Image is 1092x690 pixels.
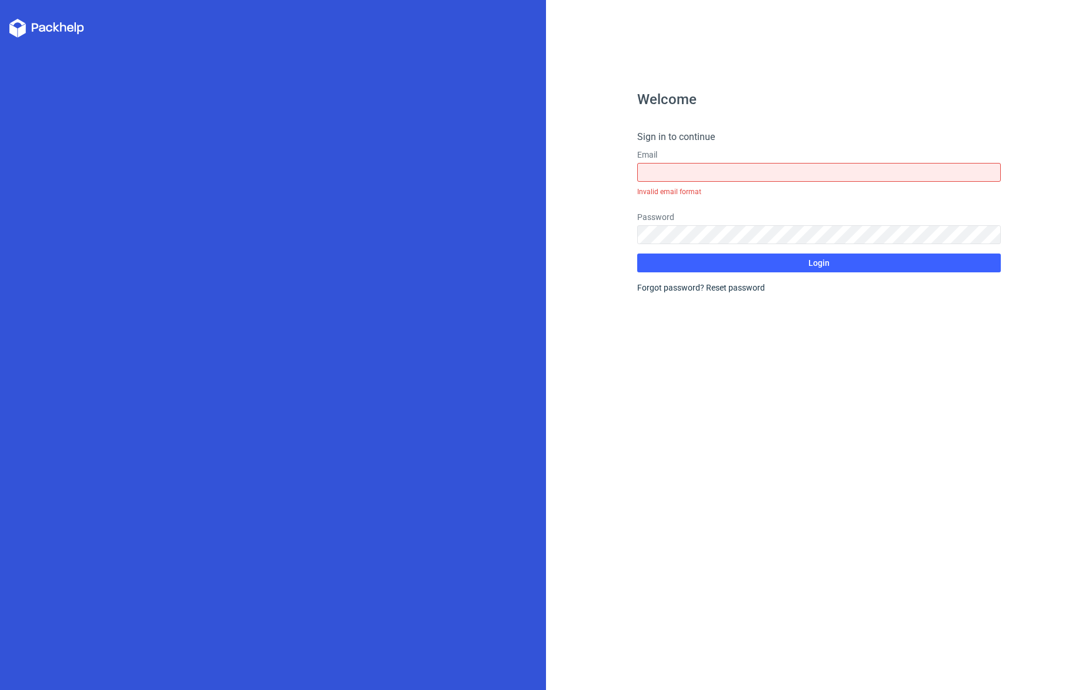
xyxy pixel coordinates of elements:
[637,282,1001,294] div: Forgot password?
[637,92,1001,106] h1: Welcome
[637,149,1001,161] label: Email
[637,254,1001,272] button: Login
[637,182,1001,202] div: Invalid email format
[637,211,1001,223] label: Password
[808,259,830,267] span: Login
[637,130,1001,144] h4: Sign in to continue
[706,283,765,292] a: Reset password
